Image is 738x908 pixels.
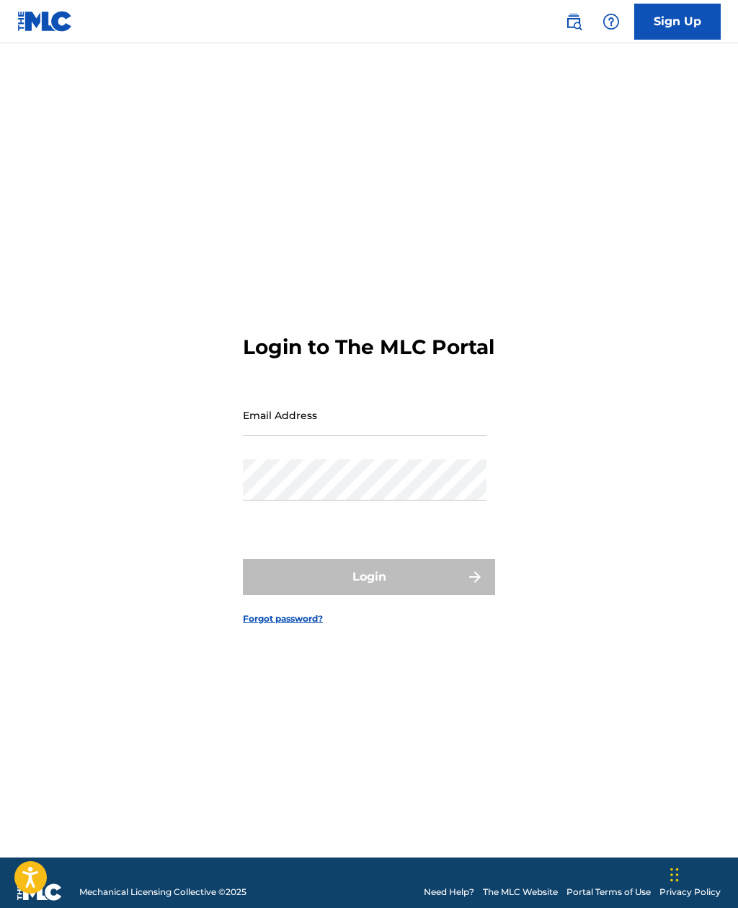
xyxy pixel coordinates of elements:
a: The MLC Website [483,886,558,899]
h3: Login to The MLC Portal [243,335,494,360]
img: logo [17,883,62,901]
a: Public Search [559,7,588,36]
div: Drag [670,853,679,896]
div: Help [597,7,626,36]
a: Sign Up [634,4,721,40]
iframe: Chat Widget [666,839,738,908]
a: Need Help? [424,886,474,899]
a: Privacy Policy [659,886,721,899]
a: Forgot password? [243,612,323,625]
img: MLC Logo [17,11,73,32]
img: search [565,13,582,30]
img: help [603,13,620,30]
span: Mechanical Licensing Collective © 2025 [79,886,246,899]
a: Portal Terms of Use [566,886,651,899]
